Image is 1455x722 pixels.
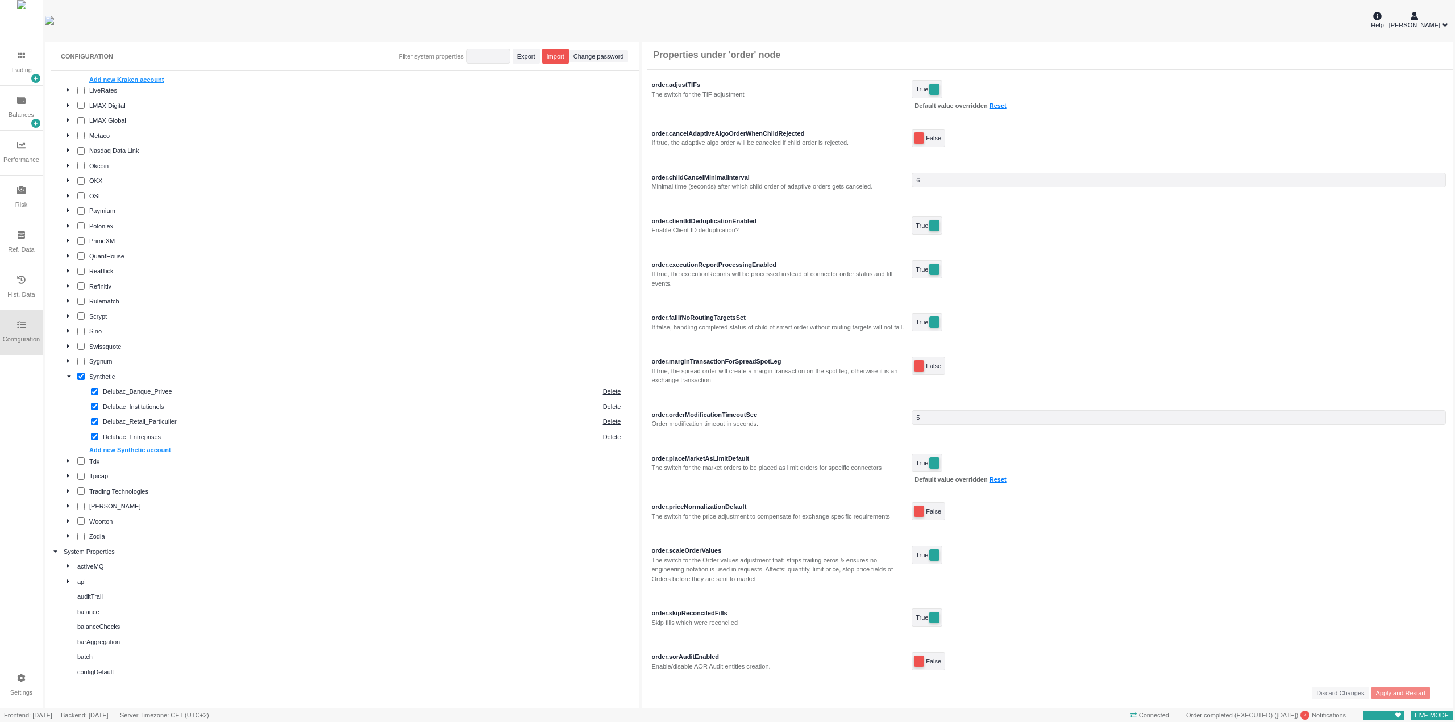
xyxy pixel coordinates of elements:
div: Synthetic [89,372,631,382]
div: Skip fills which were reconciled [651,618,909,628]
a: Add new Synthetic account [89,446,171,453]
span: Connected [1126,710,1173,721]
div: OKX [89,176,631,186]
span: False [926,360,941,372]
span: Order completed (EXECUTED) [1186,712,1273,719]
div: Balances [9,110,34,120]
input: Value [912,173,1446,187]
div: LMAX Digital [89,101,631,111]
div: api [77,577,631,587]
div: Delubac_Banque_Privee [103,387,597,397]
div: order.skipReconciledFills [651,608,909,618]
div: Woorton [89,517,631,527]
a: Reset [990,102,1007,109]
span: Default value overridden [914,476,1006,483]
div: Configuration [3,335,40,344]
span: True [916,264,928,275]
div: Risk [15,200,27,210]
span: 7 [1304,711,1307,719]
span: Delete [603,432,621,442]
div: Refinitiv [89,282,631,291]
div: If true, the spread order will create a margin transaction on the spot leg, otherwise it is an ex... [651,366,909,385]
span: Delete [603,402,621,412]
span: False [926,656,941,667]
div: LMAX Global [89,116,631,126]
span: Delete [603,387,621,397]
div: Sino [89,327,631,336]
h3: Properties under 'order' node [653,49,780,60]
div: order.childCancelMinimalInterval [651,173,909,182]
span: False [926,132,941,144]
div: barAggregation [77,637,631,647]
div: OSL [89,191,631,201]
div: balance [77,607,631,617]
div: Filter system properties [398,52,463,61]
div: RealTick [89,266,631,276]
div: Zodia [89,532,631,541]
div: order.orderModificationTimeoutSec [651,410,909,420]
div: order.placeMarketAsLimitDefault [651,454,909,464]
div: order.executionReportProcessingEnabled [651,260,909,270]
span: ( ) [1273,712,1298,719]
div: Paymium [89,206,631,216]
div: Performance [3,155,39,165]
img: wyden_logotype_blue.svg [45,16,54,25]
div: Trading Technologies [89,487,631,496]
div: order.clientIdDeduplicationEnabled [651,216,909,226]
span: Delete [603,417,621,427]
div: Delubac_Institutionels [103,402,597,412]
span: True [916,84,928,95]
div: order.scaleOrderValues [651,546,909,556]
div: activeMQ [77,562,631,571]
div: The switch for the price adjustment to compensate for exchange specific requirements [651,512,909,521]
div: order.priceNormalizationDefault [651,502,909,512]
div: order.failIfNoRoutingTargetsSet [651,313,909,323]
div: The switch for the TIF adjustment [651,90,909,99]
span: Discard Changes [1316,688,1364,698]
div: System Properties [64,547,631,557]
div: If true, the executionReports will be processed instead of connector order status and fill events. [651,269,909,288]
span: False [926,506,941,517]
span: True [916,316,928,328]
span: [PERSON_NAME] [1389,20,1440,30]
span: True [916,457,928,469]
div: Enable/disable AOR Audit entities creation. [651,662,909,671]
div: Tpicap [89,471,631,481]
div: Poloniex [89,222,631,231]
div: Enable Client ID deduplication? [651,226,909,235]
span: True [916,549,928,561]
div: balanceChecks [77,622,631,632]
span: Change password [573,52,624,61]
div: configDefault [77,667,631,677]
div: If true, the adaptive algo order will be canceled if child order is rejected. [651,138,909,148]
div: Tdx [89,457,631,466]
span: True [916,220,928,231]
div: order.adjustTIFs [651,80,909,90]
div: PrimeXM [89,236,631,246]
div: order.sorAuditEnabled [651,652,909,662]
div: Delubac_Entreprises [103,432,597,442]
div: The switch for the market orders to be placed as limit orders for specific connectors [651,463,909,473]
span: 25/08/2025 19:38:40 [1277,712,1296,719]
div: Order modification timeout in seconds. [651,419,909,429]
div: If false, handling completed status of child of smart order without routing targets will not fail. [651,323,909,332]
div: Nasdaq Data Link [89,146,631,156]
div: Help [1371,10,1384,30]
div: Delubac_Retail_Particulier [103,417,597,427]
div: auditTrail [77,592,631,602]
input: Value [912,410,1446,425]
div: Ref. Data [8,245,34,254]
div: Scrypt [89,312,631,322]
div: Metaco [89,131,631,141]
div: order.marginTransactionForSpreadSpotLeg [651,357,909,366]
div: Minimal time (seconds) after which child order of adaptive orders gets canceled. [651,182,909,191]
div: QuantHouse [89,252,631,261]
div: Okcoin [89,161,631,171]
div: Notifications [1182,710,1350,721]
div: Sygnum [89,357,631,366]
div: The switch for the Order values adjustment that: strips trailing zeros & ensures no engineering n... [651,556,909,584]
div: LiveRates [89,86,631,95]
div: Swissquote [89,342,631,352]
div: Settings [10,688,33,698]
div: Hist. Data [7,290,35,299]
